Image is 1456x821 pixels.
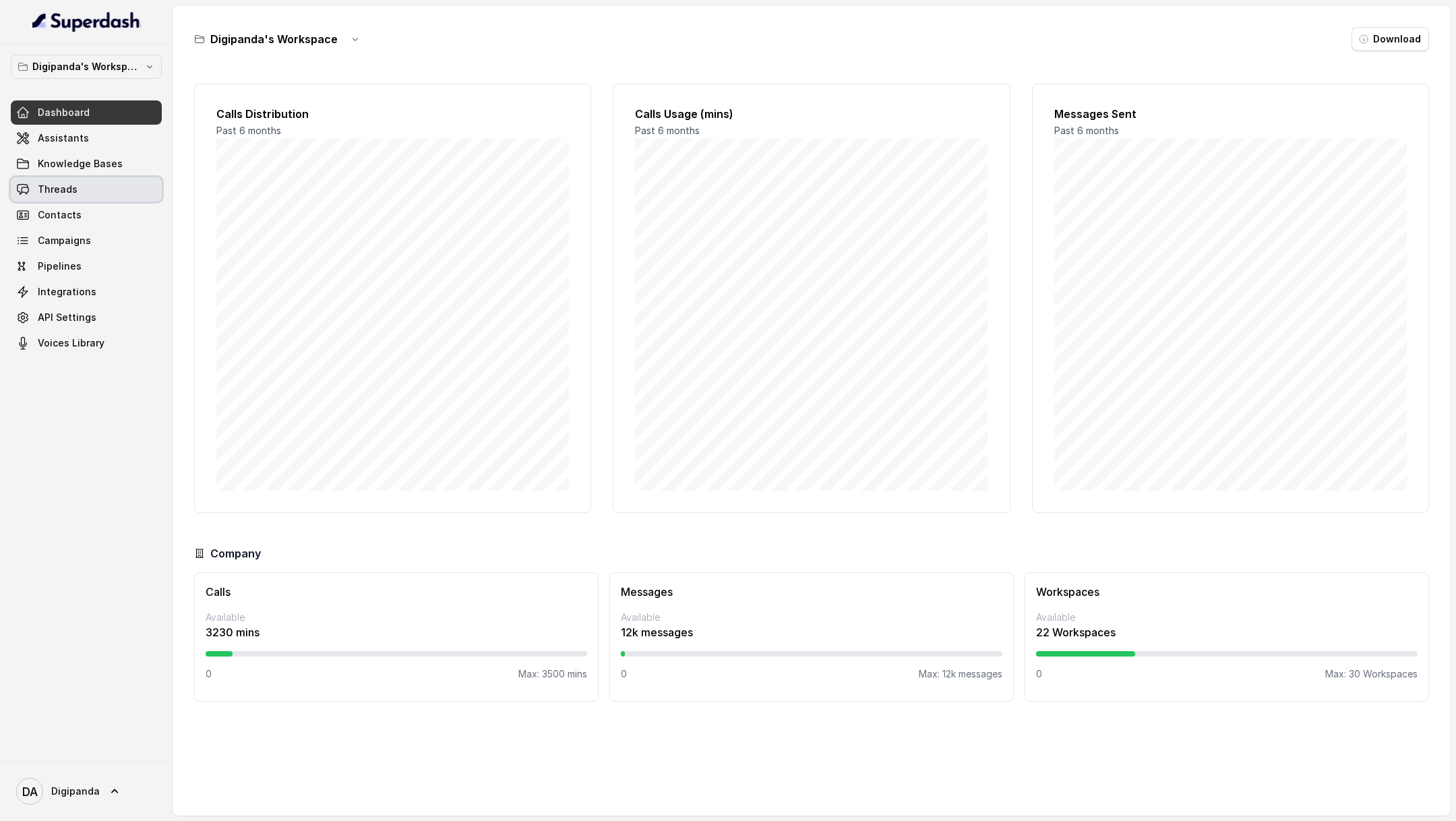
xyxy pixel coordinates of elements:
[11,254,162,278] a: Pipelines
[216,106,569,122] h2: Calls Distribution
[38,234,91,247] span: Campaigns
[11,126,162,150] a: Assistants
[11,772,162,810] a: Digipanda
[206,611,587,624] p: Available
[38,106,90,119] span: Dashboard
[1036,667,1042,681] p: 0
[11,152,162,176] a: Knowledge Bases
[38,336,104,350] span: Voices Library
[1036,624,1418,640] p: 22 Workspaces
[11,203,162,227] a: Contacts
[32,11,141,32] img: light.svg
[1054,125,1119,136] span: Past 6 months
[621,624,1002,640] p: 12k messages
[518,667,587,681] p: Max: 3500 mins
[32,59,140,75] p: Digipanda's Workspace
[635,106,988,122] h2: Calls Usage (mins)
[38,260,82,273] span: Pipelines
[206,624,587,640] p: 3230 mins
[1325,667,1418,681] p: Max: 30 Workspaces
[38,208,82,222] span: Contacts
[621,667,627,681] p: 0
[210,31,338,47] h3: Digipanda's Workspace
[1054,106,1407,122] h2: Messages Sent
[635,125,700,136] span: Past 6 months
[216,125,281,136] span: Past 6 months
[1036,584,1418,600] h3: Workspaces
[621,584,1002,600] h3: Messages
[22,785,38,799] text: DA
[206,667,212,681] p: 0
[51,785,100,798] span: Digipanda
[206,584,587,600] h3: Calls
[11,280,162,304] a: Integrations
[38,311,96,324] span: API Settings
[38,157,123,171] span: Knowledge Bases
[11,177,162,202] a: Threads
[11,55,162,79] button: Digipanda's Workspace
[1352,27,1429,51] button: Download
[210,545,261,561] h3: Company
[919,667,1002,681] p: Max: 12k messages
[38,183,78,196] span: Threads
[621,611,1002,624] p: Available
[38,285,96,299] span: Integrations
[11,331,162,355] a: Voices Library
[38,131,89,145] span: Assistants
[11,305,162,330] a: API Settings
[11,100,162,125] a: Dashboard
[11,229,162,253] a: Campaigns
[1036,611,1418,624] p: Available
